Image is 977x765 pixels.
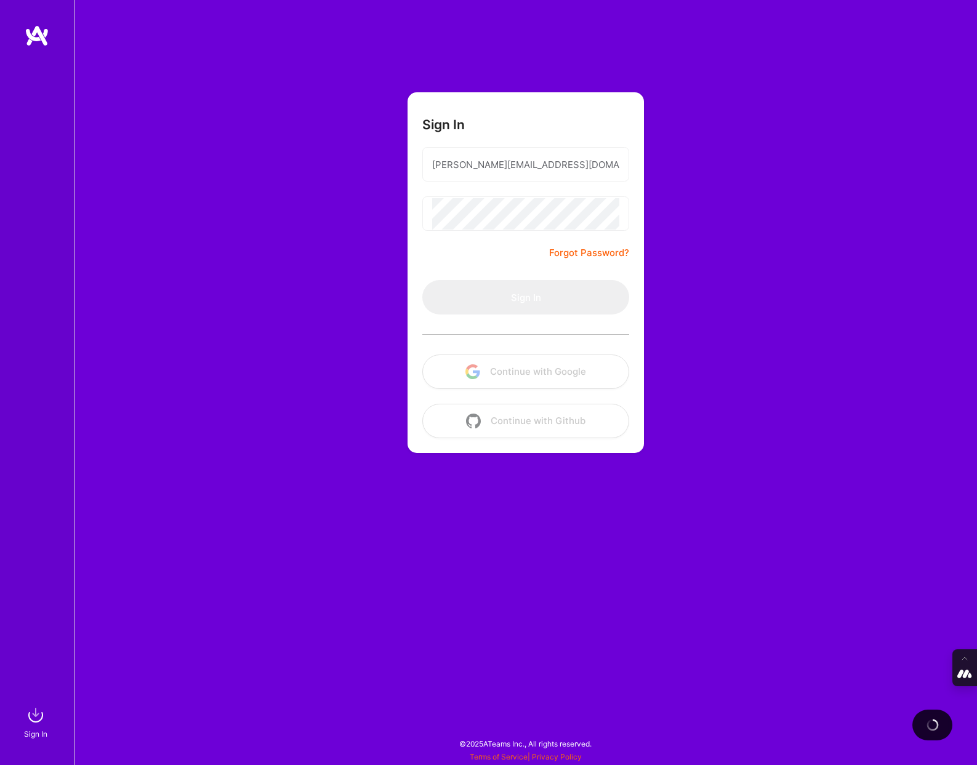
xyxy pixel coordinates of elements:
button: Continue with Google [422,354,629,389]
img: icon [466,414,481,428]
input: Email... [432,149,619,180]
span: | [470,752,582,761]
button: Continue with Github [422,404,629,438]
button: Sign In [422,280,629,314]
h3: Sign In [422,117,465,132]
a: sign inSign In [26,703,48,740]
a: Terms of Service [470,752,528,761]
img: loading [927,719,939,731]
div: © 2025 ATeams Inc., All rights reserved. [74,728,977,759]
div: Sign In [24,727,47,740]
img: icon [465,364,480,379]
img: sign in [23,703,48,727]
a: Privacy Policy [532,752,582,761]
a: Forgot Password? [549,246,629,260]
img: logo [25,25,49,47]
